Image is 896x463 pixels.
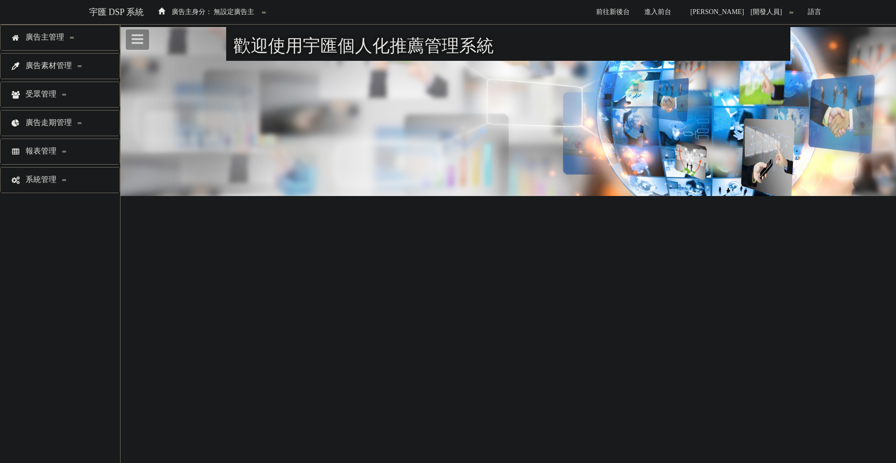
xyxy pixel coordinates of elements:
span: 無設定廣告主 [214,8,254,15]
span: 廣告主管理 [23,33,69,41]
span: 廣告素材管理 [23,61,77,70]
a: 廣告走期管理 [8,115,112,131]
a: 受眾管理 [8,87,112,102]
span: 系統管理 [23,175,61,183]
span: 廣告主身分： [172,8,212,15]
span: 廣告走期管理 [23,118,77,126]
a: 系統管理 [8,172,112,188]
a: 廣告素材管理 [8,58,112,74]
span: 受眾管理 [23,90,61,98]
span: [開發人員] [750,8,787,15]
span: [PERSON_NAME] [686,8,749,15]
span: 報表管理 [23,147,61,155]
h1: 歡迎使用宇匯個人化推薦管理系統 [233,37,783,56]
a: 報表管理 [8,144,112,159]
a: 廣告主管理 [8,30,112,45]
